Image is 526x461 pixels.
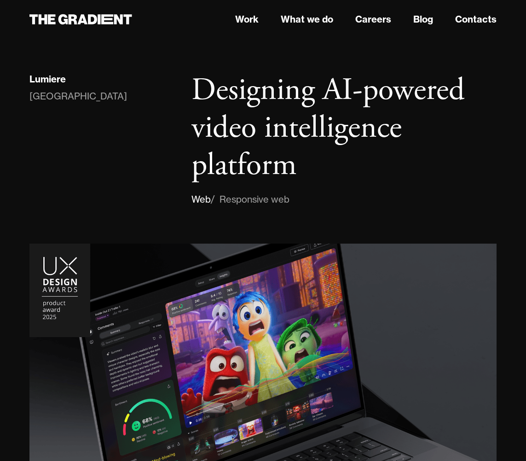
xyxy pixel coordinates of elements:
h1: Designing AI-powered video intelligence platform [191,72,497,185]
a: Contacts [455,12,497,26]
div: / Responsive web [211,192,289,207]
div: Lumiere [29,73,66,85]
a: Work [235,12,259,26]
a: What we do [281,12,333,26]
div: Web [191,192,211,207]
a: Careers [355,12,391,26]
a: Blog [413,12,433,26]
div: [GEOGRAPHIC_DATA] [29,89,127,104]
